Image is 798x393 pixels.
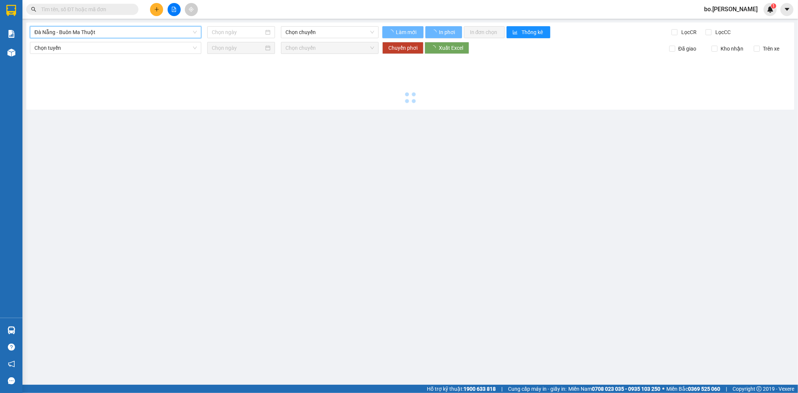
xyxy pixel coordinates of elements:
[34,42,197,54] span: Chọn tuyến
[6,5,16,16] img: logo-vxr
[772,3,775,9] span: 1
[679,28,698,36] span: Lọc CR
[666,385,720,393] span: Miền Bắc
[507,26,550,38] button: bar-chartThống kê
[427,385,496,393] span: Hỗ trợ kỹ thuật:
[171,7,177,12] span: file-add
[168,3,181,16] button: file-add
[185,3,198,16] button: aim
[439,28,456,36] span: In phơi
[150,3,163,16] button: plus
[501,385,502,393] span: |
[688,386,720,392] strong: 0369 525 060
[662,387,664,390] span: ⚪️
[8,377,15,384] span: message
[431,30,438,35] span: loading
[522,28,544,36] span: Thống kê
[388,30,395,35] span: loading
[425,42,469,54] button: Xuất Excel
[425,26,462,38] button: In phơi
[675,45,699,53] span: Đã giao
[513,30,519,36] span: bar-chart
[382,26,424,38] button: Làm mới
[154,7,159,12] span: plus
[464,386,496,392] strong: 1900 633 818
[8,360,15,368] span: notification
[41,5,129,13] input: Tìm tên, số ĐT hoặc mã đơn
[771,3,776,9] sup: 1
[780,3,794,16] button: caret-down
[568,385,660,393] span: Miền Nam
[464,26,505,38] button: In đơn chọn
[189,7,194,12] span: aim
[212,28,264,36] input: Chọn ngày
[784,6,791,13] span: caret-down
[7,30,15,38] img: solution-icon
[698,4,764,14] span: bo.[PERSON_NAME]
[396,28,418,36] span: Làm mới
[285,27,374,38] span: Chọn chuyến
[31,7,36,12] span: search
[592,386,660,392] strong: 0708 023 035 - 0935 103 250
[8,344,15,351] span: question-circle
[212,44,264,52] input: Chọn ngày
[7,326,15,334] img: warehouse-icon
[767,6,774,13] img: icon-new-feature
[508,385,566,393] span: Cung cấp máy in - giấy in:
[726,385,727,393] span: |
[756,386,762,392] span: copyright
[713,28,732,36] span: Lọc CC
[718,45,746,53] span: Kho nhận
[382,42,424,54] button: Chuyển phơi
[285,42,374,54] span: Chọn chuyến
[760,45,782,53] span: Trên xe
[7,49,15,57] img: warehouse-icon
[34,27,197,38] span: Đà Nẵng - Buôn Ma Thuột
